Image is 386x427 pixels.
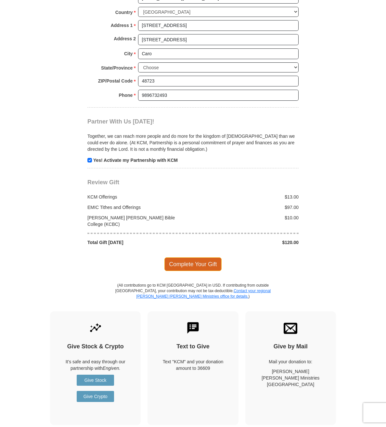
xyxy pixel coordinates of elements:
p: Together, we can reach more people and do more for the kingdom of [DEMOGRAPHIC_DATA] than we coul... [87,133,299,152]
h4: Give Stock & Crypto [61,343,129,350]
div: [PERSON_NAME] [PERSON_NAME] Bible College (KCBC) [84,214,193,227]
div: $10.00 [193,214,302,227]
strong: State/Province [101,63,133,72]
img: envelope.svg [284,321,297,335]
span: Review Gift [87,179,119,186]
strong: Address 2 [114,34,136,43]
i: Engiven. [103,366,120,371]
div: $120.00 [193,239,302,246]
strong: ZIP/Postal Code [98,76,133,85]
div: KCM Offerings [84,194,193,200]
div: Total Gift [DATE] [84,239,193,246]
strong: Yes! Activate my Partnership with KCM [93,158,178,163]
p: [PERSON_NAME] [PERSON_NAME] Ministries [GEOGRAPHIC_DATA] [257,368,325,388]
div: $97.00 [193,204,302,211]
a: Give Crypto [77,391,114,402]
h4: Text to Give [159,343,227,350]
span: Partner With Us [DATE]! [87,118,154,125]
div: $13.00 [193,194,302,200]
strong: Country [115,8,133,17]
span: Complete Your Gift [164,257,222,271]
p: (All contributions go to KCM [GEOGRAPHIC_DATA] in USD. If contributing from outside [GEOGRAPHIC_D... [115,283,271,311]
h4: Give by Mail [257,343,325,350]
img: give-by-stock.svg [89,321,102,335]
strong: Address 1 [111,21,133,30]
strong: City [124,49,133,58]
p: Mail your donation to: [257,358,325,365]
p: It's safe and easy through our partnership with [61,358,129,371]
div: Text "KCM" and your donation amount to 36609 [159,358,227,371]
strong: Phone [119,91,133,100]
a: Give Stock [77,375,114,386]
div: EMIC Tithes and Offerings [84,204,193,211]
img: text-to-give.svg [186,321,200,335]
